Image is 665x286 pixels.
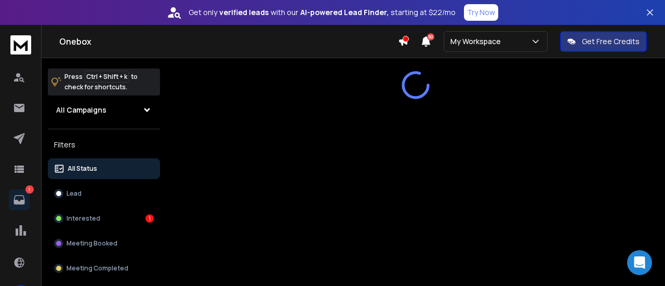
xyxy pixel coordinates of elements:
button: Meeting Completed [48,258,160,279]
div: Open Intercom Messenger [627,250,652,275]
p: 1 [25,185,34,194]
span: 50 [427,33,434,40]
p: Press to check for shortcuts. [64,72,138,92]
p: Try Now [467,7,495,18]
p: My Workspace [450,36,505,47]
img: logo [10,35,31,55]
p: Interested [66,214,100,223]
h1: Onebox [59,35,398,48]
button: Interested1 [48,208,160,229]
button: Get Free Credits [560,31,647,52]
button: All Campaigns [48,100,160,120]
button: All Status [48,158,160,179]
button: Try Now [464,4,498,21]
strong: AI-powered Lead Finder, [300,7,389,18]
p: Lead [66,189,82,198]
button: Lead [48,183,160,204]
a: 1 [9,189,30,210]
span: Ctrl + Shift + k [85,71,129,83]
strong: verified leads [219,7,269,18]
p: Get only with our starting at $22/mo [189,7,456,18]
p: Meeting Booked [66,239,117,248]
button: Meeting Booked [48,233,160,254]
p: Get Free Credits [582,36,640,47]
p: All Status [68,165,97,173]
p: Meeting Completed [66,264,128,273]
div: 1 [145,214,154,223]
h1: All Campaigns [56,105,107,115]
h3: Filters [48,138,160,152]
